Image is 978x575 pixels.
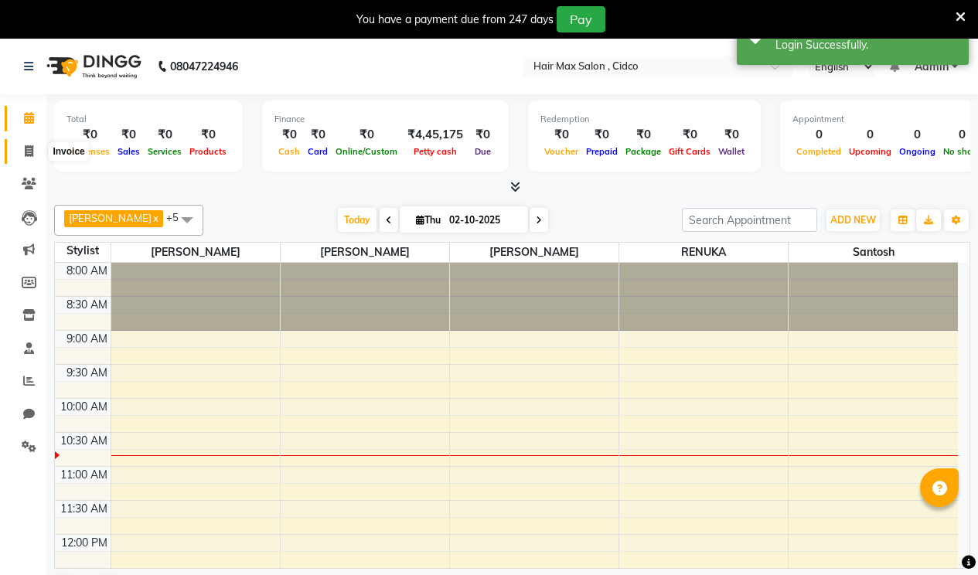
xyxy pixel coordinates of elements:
[540,113,748,126] div: Redemption
[582,126,622,144] div: ₹0
[895,146,939,157] span: Ongoing
[332,126,401,144] div: ₹0
[152,212,158,224] a: x
[186,126,230,144] div: ₹0
[57,501,111,517] div: 11:30 AM
[63,263,111,279] div: 8:00 AM
[66,113,230,126] div: Total
[619,243,788,262] span: RENUKA
[714,126,748,144] div: ₹0
[63,297,111,313] div: 8:30 AM
[332,146,401,157] span: Online/Custom
[845,146,895,157] span: Upcoming
[274,126,304,144] div: ₹0
[582,146,622,157] span: Prepaid
[57,433,111,449] div: 10:30 AM
[356,12,554,28] div: You have a payment due from 247 days
[114,126,144,144] div: ₹0
[63,331,111,347] div: 9:00 AM
[274,113,496,126] div: Finance
[469,126,496,144] div: ₹0
[557,6,605,32] button: Pay
[66,126,114,144] div: ₹0
[410,146,461,157] span: Petty cash
[792,146,845,157] span: Completed
[471,146,495,157] span: Due
[338,208,377,232] span: Today
[304,126,332,144] div: ₹0
[622,146,665,157] span: Package
[49,142,88,161] div: Invoice
[186,146,230,157] span: Products
[540,126,582,144] div: ₹0
[166,211,190,223] span: +5
[682,208,817,232] input: Search Appointment
[281,243,449,262] span: [PERSON_NAME]
[170,45,238,88] b: 08047224946
[55,243,111,259] div: Stylist
[450,243,618,262] span: [PERSON_NAME]
[304,146,332,157] span: Card
[144,126,186,144] div: ₹0
[789,243,958,262] span: santosh
[915,59,949,75] span: Admin
[826,209,880,231] button: ADD NEW
[39,45,145,88] img: logo
[144,146,186,157] span: Services
[63,365,111,381] div: 9:30 AM
[622,126,665,144] div: ₹0
[775,37,957,53] div: Login Successfully.
[57,399,111,415] div: 10:00 AM
[114,146,144,157] span: Sales
[895,126,939,144] div: 0
[665,146,714,157] span: Gift Cards
[412,214,445,226] span: Thu
[665,126,714,144] div: ₹0
[445,209,522,232] input: 2025-10-02
[540,146,582,157] span: Voucher
[714,146,748,157] span: Wallet
[845,126,895,144] div: 0
[274,146,304,157] span: Cash
[111,243,280,262] span: [PERSON_NAME]
[792,126,845,144] div: 0
[69,212,152,224] span: [PERSON_NAME]
[830,214,876,226] span: ADD NEW
[58,535,111,551] div: 12:00 PM
[401,126,469,144] div: ₹4,45,175
[57,467,111,483] div: 11:00 AM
